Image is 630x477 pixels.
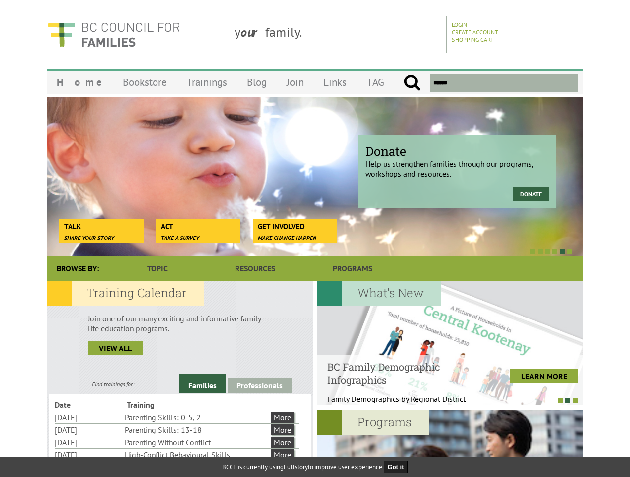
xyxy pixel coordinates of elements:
li: [DATE] [55,449,123,461]
span: Act [161,221,234,232]
div: Find trainings for: [47,380,179,388]
p: Join one of our many exciting and informative family life education programs. [88,314,271,333]
a: Fullstory [284,463,308,471]
img: BC Council for FAMILIES [47,16,181,53]
a: Get Involved Make change happen [253,219,336,233]
a: Donate [513,187,549,201]
a: Home [47,71,113,94]
a: Join [277,71,314,94]
a: Talk Share your story [59,219,142,233]
p: Family Demographics by Regional District Th... [327,394,476,414]
a: Shopping Cart [452,36,494,43]
div: Browse By: [47,256,109,281]
li: [DATE] [55,436,123,448]
a: More [271,424,294,435]
li: Parenting Without Conflict [125,436,269,448]
a: More [271,437,294,448]
a: Professionals [228,378,292,393]
a: view all [88,341,143,355]
li: [DATE] [55,411,123,423]
li: Parenting Skills: 0-5, 2 [125,411,269,423]
h2: Programs [317,410,429,435]
h4: BC Family Demographic Infographics [327,360,476,386]
a: Trainings [177,71,237,94]
a: LEARN MORE [510,369,578,383]
a: Login [452,21,467,28]
a: TAG [357,71,394,94]
span: Make change happen [258,234,316,241]
li: High-Conflict Behavioural Skills [125,449,269,461]
h2: What's New [317,281,441,306]
span: Share your story [64,234,114,241]
a: Blog [237,71,277,94]
a: Topic [109,256,206,281]
li: [DATE] [55,424,123,436]
span: Take a survey [161,234,199,241]
a: More [271,412,294,423]
span: Get Involved [258,221,331,232]
li: Parenting Skills: 13-18 [125,424,269,436]
a: Act Take a survey [156,219,239,233]
a: Programs [304,256,401,281]
li: Training [127,399,197,411]
p: Help us strengthen families through our programs, workshops and resources. [365,151,549,179]
li: Date [55,399,125,411]
strong: our [240,24,265,40]
a: Resources [206,256,304,281]
a: Links [314,71,357,94]
input: Submit [403,74,421,92]
a: Bookstore [113,71,177,94]
h2: Training Calendar [47,281,204,306]
button: Got it [384,461,408,473]
a: More [271,449,294,460]
div: y family. [227,16,447,53]
span: Talk [64,221,137,232]
a: Families [179,374,226,393]
a: Create Account [452,28,498,36]
span: Donate [365,143,549,159]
